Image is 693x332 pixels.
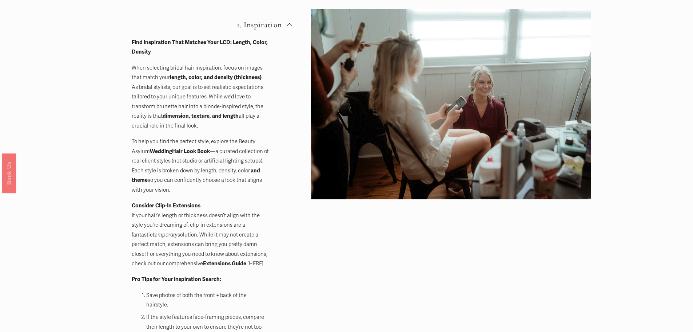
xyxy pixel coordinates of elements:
[132,39,269,55] strong: Find Inspiration That Matches Your LCD: Length, Color, Density
[203,260,246,267] strong: Extensions Guide
[146,290,269,310] p: Save photos of both the front + back of the hairstyle.
[132,276,221,282] strong: Pro Tips for Your Inspiration Search:
[2,153,16,193] a: Book Us
[132,137,269,195] p: To help you find the perfect style, explore the Beauty Asylum —a curated collection of real clien...
[132,201,269,268] p: If your hair’s length or thickness doesn’t align with the style you’re dreaming of, clip-in exten...
[172,148,210,155] a: Hair Look Book
[132,202,200,209] strong: Consider Clip-In Extensions
[150,148,172,155] strong: Wedding
[153,231,178,238] em: temporary
[170,74,262,81] strong: length, color, and density (thickness)
[132,63,269,130] p: When selecting bridal hair inspiration, focus on images that match your . As bridal stylists, our...
[119,20,287,30] span: 1. Inspiration
[102,9,299,31] button: 1. Inspiration
[247,260,264,267] a: [HERE].
[163,113,239,119] strong: dimension, texture, and length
